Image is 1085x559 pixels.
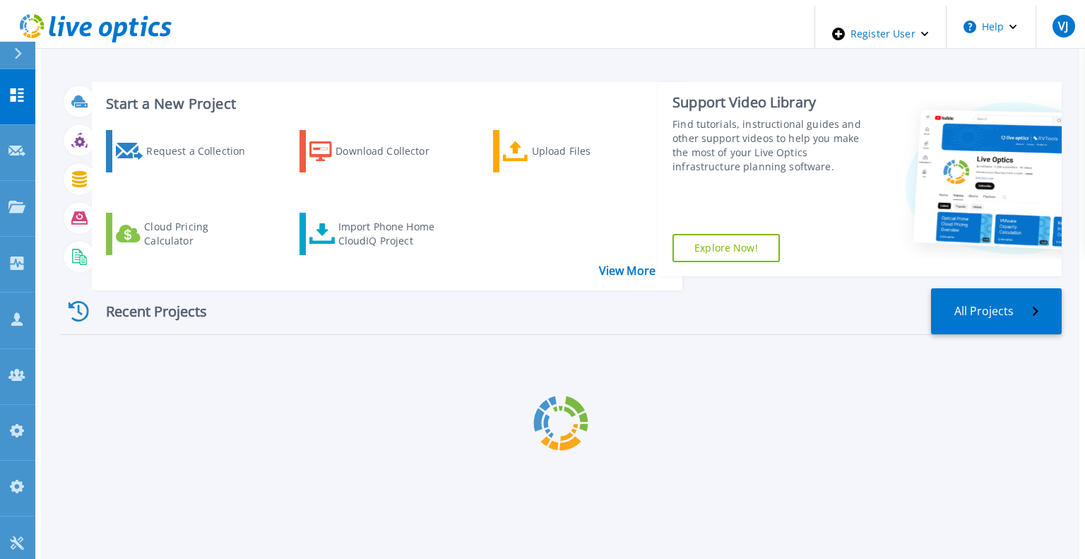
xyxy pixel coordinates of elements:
[60,294,230,329] div: Recent Projects
[931,288,1062,334] a: All Projects
[947,6,1035,48] button: Help
[599,264,665,278] a: View More
[144,216,257,252] div: Cloud Pricing Calculator
[106,96,664,112] h3: Start a New Project
[300,130,470,172] a: Download Collector
[106,213,277,255] a: Cloud Pricing Calculator
[532,134,645,169] div: Upload Files
[336,134,449,169] div: Download Collector
[146,134,259,169] div: Request a Collection
[1058,20,1068,32] span: VJ
[338,216,451,252] div: Import Phone Home CloudIQ Project
[106,130,277,172] a: Request a Collection
[672,93,875,112] div: Support Video Library
[672,234,780,262] a: Explore Now!
[815,6,946,62] div: Register User
[672,117,875,174] div: Find tutorials, instructional guides and other support videos to help you make the most of your L...
[493,130,664,172] a: Upload Files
